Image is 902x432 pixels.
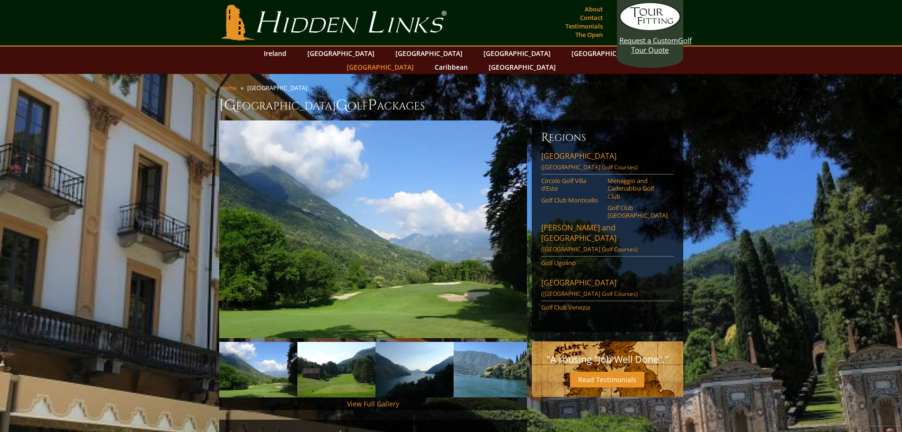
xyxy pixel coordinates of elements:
h6: Regions [541,130,674,145]
span: ([GEOGRAPHIC_DATA] Golf Courses) [541,290,638,298]
a: Read Testimonials [570,372,644,387]
a: Golf Club [GEOGRAPHIC_DATA] [607,204,668,220]
a: [PERSON_NAME] and [GEOGRAPHIC_DATA]([GEOGRAPHIC_DATA] Golf Courses) [541,222,674,257]
p: "A rousing "Job Well Done"." [541,351,674,368]
a: Golf Club Monticello [541,196,601,204]
a: [GEOGRAPHIC_DATA] [303,46,379,60]
a: [GEOGRAPHIC_DATA] [479,46,555,60]
a: [GEOGRAPHIC_DATA] [342,60,419,74]
a: Contact [578,11,605,24]
span: ([GEOGRAPHIC_DATA] Golf Courses) [541,163,638,171]
a: Caribbean [430,60,473,74]
a: [GEOGRAPHIC_DATA] [484,60,561,74]
h1: [GEOGRAPHIC_DATA] olf ackages [219,96,683,115]
a: Request a CustomGolf Tour Quote [619,2,681,55]
a: View Full Gallery [347,399,399,408]
a: Ireland [259,46,291,60]
a: Menaggio and Cadenabbia Golf Club [607,177,668,200]
a: The Open [573,28,605,41]
a: Circolo Golf Villa d’Este [541,177,601,193]
span: G [336,96,348,115]
a: [GEOGRAPHIC_DATA]([GEOGRAPHIC_DATA] Golf Courses) [541,151,674,175]
a: Home [219,83,237,92]
span: P [368,96,377,115]
a: [GEOGRAPHIC_DATA] [391,46,467,60]
a: Golf Ugolino [541,259,601,267]
span: Request a Custom [619,36,678,45]
span: ([GEOGRAPHIC_DATA] Golf Courses) [541,245,638,253]
a: About [582,2,605,16]
a: Testimonials [563,19,605,33]
li: [GEOGRAPHIC_DATA] [247,83,311,92]
a: [GEOGRAPHIC_DATA] [567,46,643,60]
a: [GEOGRAPHIC_DATA]([GEOGRAPHIC_DATA] Golf Courses) [541,277,674,301]
a: Golf Club Venezia [541,303,601,311]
